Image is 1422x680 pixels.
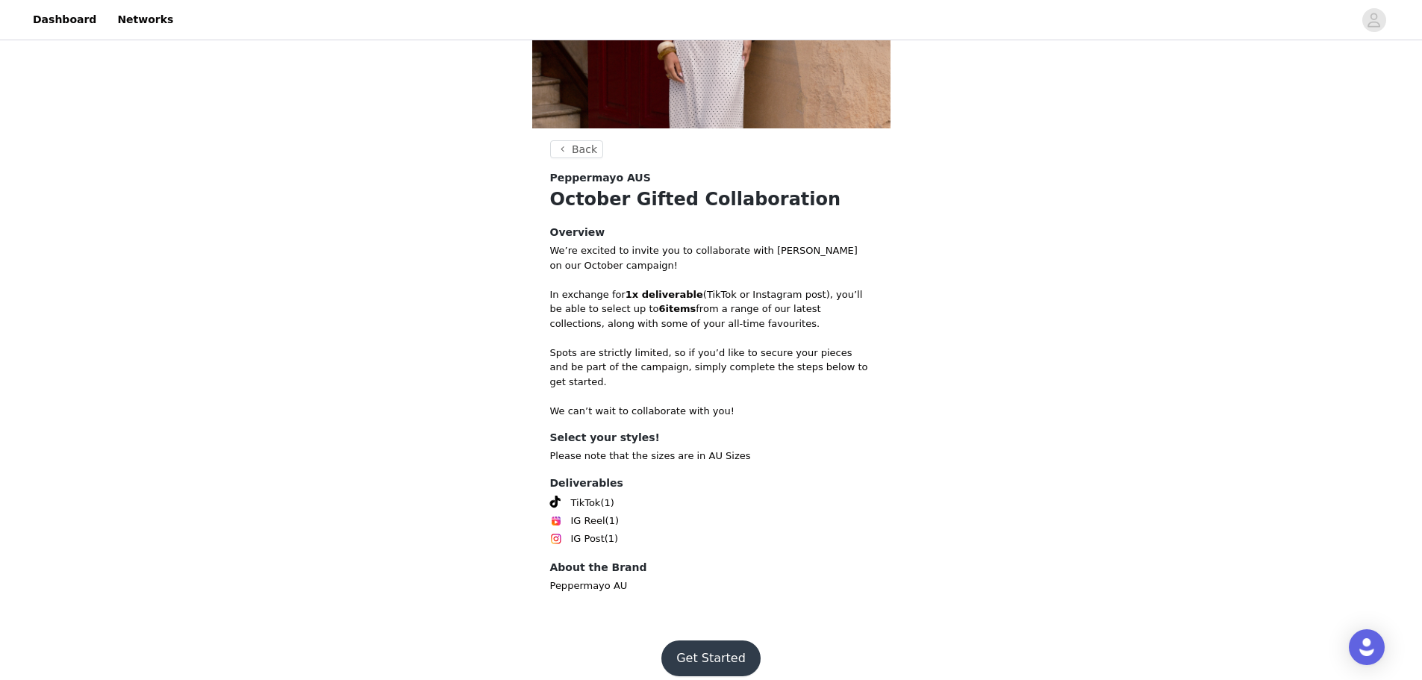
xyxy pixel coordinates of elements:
[550,225,873,240] h4: Overview
[550,533,562,545] img: Instagram Icon
[550,170,651,186] span: Peppermayo AUS
[550,560,873,575] h4: About the Brand
[108,3,182,37] a: Networks
[605,531,618,546] span: (1)
[1349,629,1385,665] div: Open Intercom Messenger
[550,287,873,331] p: In exchange for (TikTok or Instagram post), you’ll be able to select up to from a range of our la...
[661,640,761,676] button: Get Started
[550,346,873,390] p: Spots are strictly limited, so if you’d like to secure your pieces and be part of the campaign, s...
[571,496,601,511] span: TikTok
[550,404,873,419] p: We can’t wait to collaborate with you!
[600,496,614,511] span: (1)
[24,3,105,37] a: Dashboard
[550,140,604,158] button: Back
[626,289,632,300] strong: 1
[658,303,665,314] strong: 6
[605,514,619,528] span: (1)
[1367,8,1381,32] div: avatar
[550,243,873,272] p: We’re excited to invite you to collaborate with [PERSON_NAME] on our October campaign!
[550,515,562,527] img: Instagram Reels Icon
[550,186,873,213] h1: October Gifted Collaboration
[550,578,873,593] p: Peppermayo AU
[550,430,873,446] h4: Select your styles!
[632,289,703,300] strong: x deliverable
[550,475,873,491] h4: Deliverables
[571,531,605,546] span: IG Post
[550,449,873,464] p: Please note that the sizes are in AU Sizes
[571,514,605,528] span: IG Reel
[666,303,696,314] strong: items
